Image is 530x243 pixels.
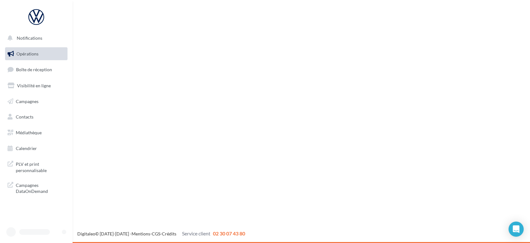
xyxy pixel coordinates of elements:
[77,231,95,236] a: Digitaleo
[132,231,150,236] a: Mentions
[4,47,69,61] a: Opérations
[4,95,69,108] a: Campagnes
[4,63,69,76] a: Boîte de réception
[17,35,42,41] span: Notifications
[509,222,524,237] div: Open Intercom Messenger
[4,157,69,176] a: PLV et print personnalisable
[4,110,69,124] a: Contacts
[152,231,160,236] a: CGS
[77,231,245,236] span: © [DATE]-[DATE] - - -
[16,67,52,72] span: Boîte de réception
[4,32,66,45] button: Notifications
[16,181,65,194] span: Campagnes DataOnDemand
[4,79,69,92] a: Visibilité en ligne
[16,130,42,135] span: Médiathèque
[4,178,69,197] a: Campagnes DataOnDemand
[182,230,210,236] span: Service client
[16,146,37,151] span: Calendrier
[17,83,51,88] span: Visibilité en ligne
[16,51,38,56] span: Opérations
[4,126,69,139] a: Médiathèque
[16,114,33,119] span: Contacts
[4,142,69,155] a: Calendrier
[16,98,38,104] span: Campagnes
[16,160,65,173] span: PLV et print personnalisable
[162,231,176,236] a: Crédits
[213,230,245,236] span: 02 30 07 43 80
